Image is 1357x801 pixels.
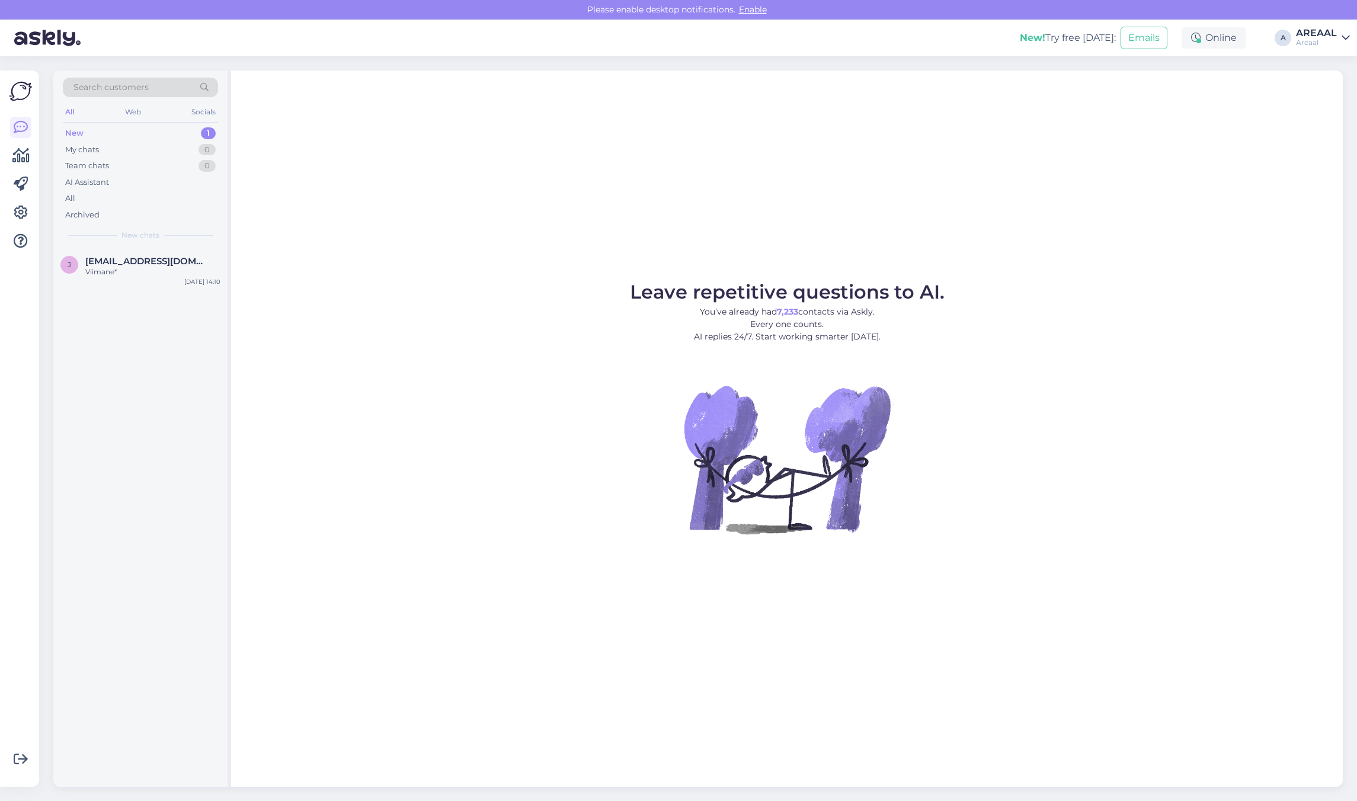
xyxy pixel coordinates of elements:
div: Viimane* [85,267,220,277]
div: Web [123,104,143,120]
span: Leave repetitive questions to AI. [630,280,945,303]
div: 0 [199,144,216,156]
b: 7,233 [777,306,798,317]
div: Areaal [1296,38,1337,47]
div: All [65,193,75,204]
div: Online [1182,27,1246,49]
div: [DATE] 14:10 [184,277,220,286]
div: 1 [201,127,216,139]
b: New! [1020,32,1045,43]
span: Enable [735,4,770,15]
div: Archived [65,209,100,221]
button: Emails [1121,27,1167,49]
img: Askly Logo [9,80,32,102]
div: Try free [DATE]: [1020,31,1116,45]
div: AREAAL [1296,28,1337,38]
p: You’ve already had contacts via Askly. Every one counts. AI replies 24/7. Start working smarter [... [630,306,945,343]
div: New [65,127,84,139]
div: All [63,104,76,120]
div: A [1275,30,1291,46]
div: Team chats [65,160,109,172]
div: Socials [189,104,218,120]
span: j [68,260,71,269]
img: No Chat active [680,353,894,566]
span: jarveltjessica@gmail.com [85,256,209,267]
div: 0 [199,160,216,172]
span: New chats [121,230,159,241]
div: My chats [65,144,99,156]
div: AI Assistant [65,177,109,188]
span: Search customers [73,81,149,94]
a: AREAALAreaal [1296,28,1350,47]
